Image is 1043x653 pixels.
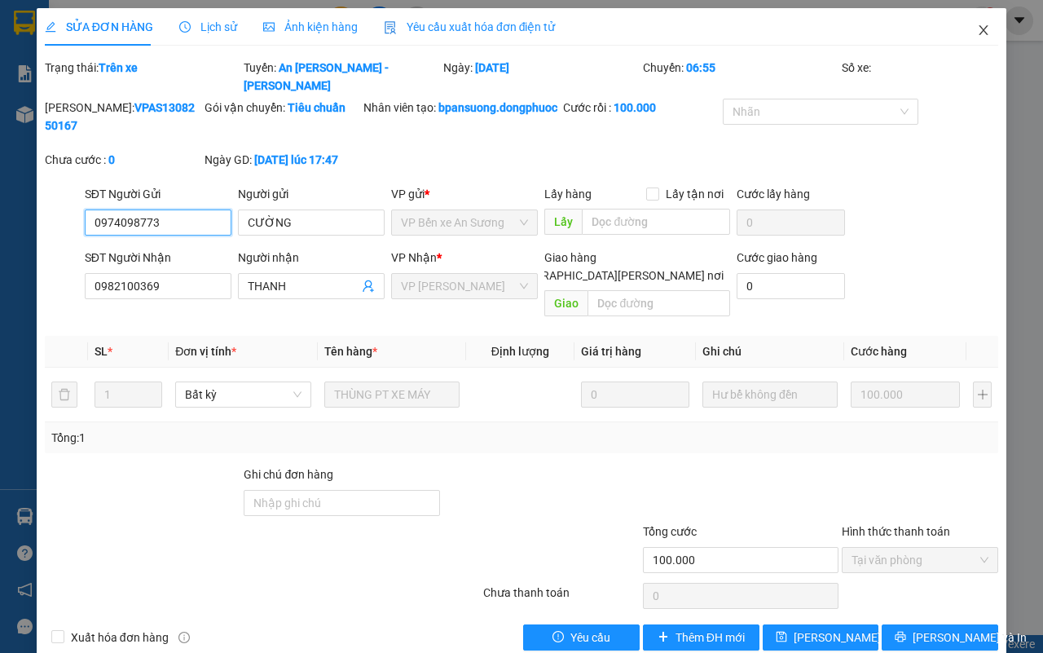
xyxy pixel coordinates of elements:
[737,210,845,236] input: Cước lấy hàng
[491,345,549,358] span: Định lượng
[45,21,56,33] span: edit
[254,153,338,166] b: [DATE] lúc 17:47
[544,290,588,316] span: Giao
[238,249,385,267] div: Người nhận
[391,185,538,203] div: VP gửi
[244,61,389,92] b: An [PERSON_NAME] - [PERSON_NAME]
[185,382,301,407] span: Bất kỳ
[205,151,361,169] div: Ngày GD:
[614,101,656,114] b: 100.000
[401,274,528,298] span: VP Châu Thành
[263,21,275,33] span: picture
[178,632,190,643] span: info-circle
[658,631,669,644] span: plus
[45,99,201,135] div: [PERSON_NAME]:
[238,185,385,203] div: Người gửi
[776,631,787,644] span: save
[475,61,509,74] b: [DATE]
[288,101,345,114] b: Tiêu chuẩn
[362,280,375,293] span: user-add
[588,290,729,316] input: Dọc đường
[686,61,715,74] b: 06:55
[108,153,115,166] b: 0
[544,251,596,264] span: Giao hàng
[763,624,879,651] button: save[PERSON_NAME] đổi
[851,345,907,358] span: Cước hàng
[64,629,175,646] span: Xuất hóa đơn hàng
[179,20,237,33] span: Lịch sử
[581,345,641,358] span: Giá trị hàng
[179,21,191,33] span: clock-circle
[384,20,556,33] span: Yêu cầu xuất hóa đơn điện tử
[659,185,730,203] span: Lấy tận nơi
[51,429,404,447] div: Tổng: 1
[391,251,437,264] span: VP Nhận
[501,267,730,285] span: [GEOGRAPHIC_DATA][PERSON_NAME] nơi
[205,99,361,117] div: Gói vận chuyển:
[840,59,1000,95] div: Số xe:
[882,624,998,651] button: printer[PERSON_NAME] và In
[581,382,689,408] input: 0
[363,99,560,117] div: Nhân viên tạo:
[482,584,641,612] div: Chưa thanh toán
[438,101,557,114] b: bpansuong.dongphuoc
[737,251,817,264] label: Cước giao hàng
[696,336,844,368] th: Ghi chú
[961,8,1006,54] button: Close
[51,382,77,408] button: delete
[544,188,592,201] span: Lấy hàng
[95,345,108,358] span: SL
[244,490,440,516] input: Ghi chú đơn hàng
[401,210,528,235] span: VP Bến xe An Sương
[737,188,810,201] label: Cước lấy hàng
[442,59,641,95] div: Ngày:
[842,525,950,538] label: Hình thức thanh toán
[794,629,899,646] span: [PERSON_NAME] đổi
[641,59,841,95] div: Chuyến:
[242,59,442,95] div: Tuyến:
[43,59,243,95] div: Trạng thái:
[702,382,838,408] input: Ghi Chú
[643,525,697,538] span: Tổng cước
[852,548,988,572] span: Tại văn phòng
[570,629,610,646] span: Yêu cầu
[85,185,231,203] div: SĐT Người Gửi
[263,20,358,33] span: Ảnh kiện hàng
[895,631,906,644] span: printer
[324,382,460,408] input: VD: Bàn, Ghế
[175,345,236,358] span: Đơn vị tính
[973,382,992,408] button: plus
[552,631,564,644] span: exclamation-circle
[643,624,759,651] button: plusThêm ĐH mới
[99,61,138,74] b: Trên xe
[851,382,960,408] input: 0
[563,99,720,117] div: Cước rồi :
[523,624,640,651] button: exclamation-circleYêu cầu
[737,273,845,299] input: Cước giao hàng
[544,209,582,235] span: Lấy
[45,20,153,33] span: SỬA ĐƠN HÀNG
[582,209,729,235] input: Dọc đường
[244,468,333,481] label: Ghi chú đơn hàng
[913,629,1027,646] span: [PERSON_NAME] và In
[977,24,990,37] span: close
[384,21,397,34] img: icon
[324,345,377,358] span: Tên hàng
[676,629,745,646] span: Thêm ĐH mới
[45,151,201,169] div: Chưa cước :
[85,249,231,267] div: SĐT Người Nhận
